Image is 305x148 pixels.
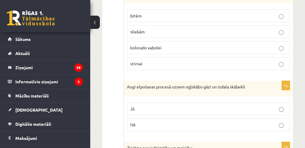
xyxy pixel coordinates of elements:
[279,46,284,51] input: kolorado vabolei
[8,103,83,117] a: [DEMOGRAPHIC_DATA]
[75,78,83,86] i: 3
[279,123,284,128] input: Nē
[74,63,83,72] i: 39
[130,122,136,127] span: Nē
[8,89,83,103] a: Mācību materiāli
[8,46,83,60] a: Aktuāli
[15,93,49,98] span: Mācību materiāli
[279,107,284,112] input: Jā
[282,81,290,90] p: 1p
[15,36,31,42] span: Sākums
[130,45,162,50] span: kolorado vabolei
[8,60,83,74] a: Ziņojumi39
[15,75,83,88] legend: Informatīvie ziņojumi
[279,30,284,35] input: sliekām
[8,32,83,46] a: Sākums
[279,62,284,67] input: stirnai
[127,84,260,90] p: Augi elpošanas procesā uzņem ogļskābo gāzi un izdala skābekli
[8,131,83,145] a: Maksājumi
[15,121,51,127] span: Digitālie materiāli
[130,29,145,34] span: sliekām
[130,106,134,111] span: Jā
[8,75,83,88] a: Informatīvie ziņojumi3
[15,131,83,145] legend: Maksājumi
[15,107,63,113] span: [DEMOGRAPHIC_DATA]
[7,11,55,26] a: Rīgas 1. Tālmācības vidusskola
[279,14,284,19] input: bitēm
[130,13,142,18] span: bitēm
[130,61,142,66] span: stirnai
[15,51,30,56] span: Aktuāli
[8,117,83,131] a: Digitālie materiāli
[15,60,83,74] legend: Ziņojumi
